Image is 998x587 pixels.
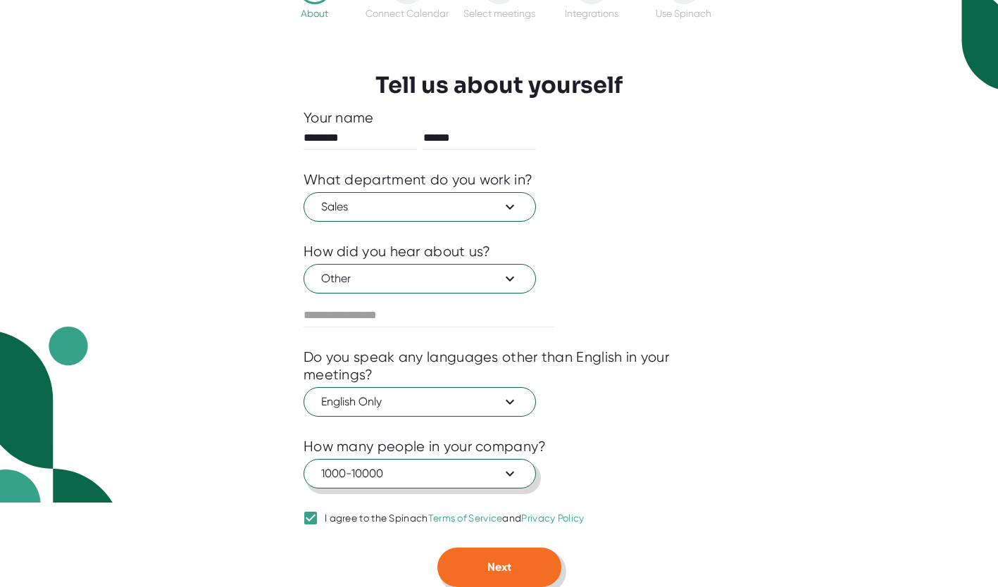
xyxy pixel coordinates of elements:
[321,198,518,215] span: Sales
[301,8,328,19] div: About
[463,8,535,19] div: Select meetings
[366,8,449,19] div: Connect Calendar
[487,560,511,574] span: Next
[321,270,518,287] span: Other
[304,109,694,127] div: Your name
[304,243,491,260] div: How did you hear about us?
[321,393,518,410] span: English Only
[304,387,536,417] button: English Only
[321,465,518,482] span: 1000-10000
[304,264,536,293] button: Other
[304,171,532,189] div: What department do you work in?
[656,8,711,19] div: Use Spinach
[304,438,547,455] div: How many people in your company?
[304,192,536,222] button: Sales
[521,512,584,524] a: Privacy Policy
[325,512,585,525] div: I agree to the Spinach and
[437,548,561,587] button: Next
[304,348,694,384] div: Do you speak any languages other than English in your meetings?
[428,512,503,524] a: Terms of Service
[375,72,623,99] h3: Tell us about yourself
[304,459,536,488] button: 1000-10000
[565,8,618,19] div: Integrations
